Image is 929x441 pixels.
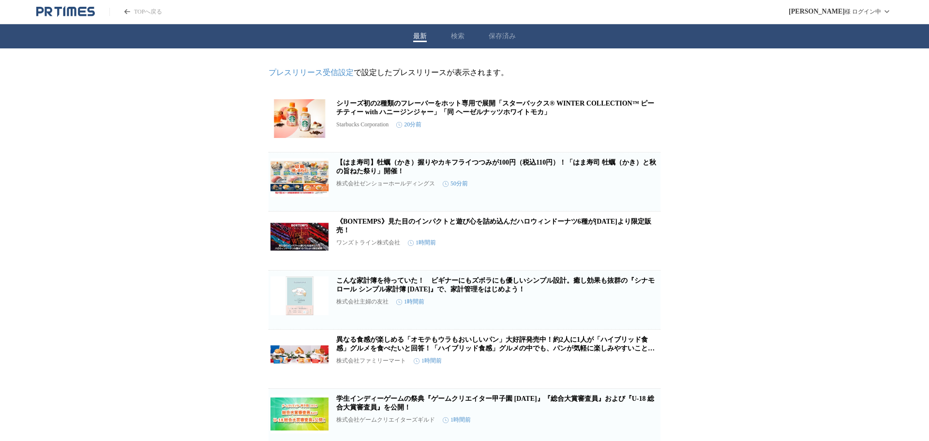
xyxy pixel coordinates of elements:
img: 学生インディーゲームの祭典『ゲームクリエイター甲子園 2025』『総合大賞審査員』および『U-18 総合大賞審査員』を公開！ [270,395,329,433]
time: 50分前 [443,180,468,188]
time: 1時間前 [443,416,471,424]
span: [PERSON_NAME] [789,8,845,15]
img: シリーズ初の2種類のフレーバーをホット専用で展開「スターバックス® WINTER COLLECTION™ ピーチティー with ハニージンジャー」「同 ヘーゼルナッツホワイトモカ」 [270,99,329,138]
button: 保存済み [489,32,516,41]
a: 異なる食感が楽しめる「オモテもウラもおいしいパン」大好評発売中！約2人に1人が「ハイブリッド食感」グルメを食べたいと回答！「ハイブリッド食感」グルメの中でも、パンが気軽に楽しみやすいことが判明 [336,336,655,361]
p: 株式会社ファミリーマート [336,357,406,365]
time: 1時間前 [408,239,436,247]
p: Starbucks Corporation [336,121,389,128]
button: 検索 [451,32,464,41]
a: 学生インディーゲームの祭典『ゲームクリエイター甲子園 [DATE]』『総合大賞審査員』および『U-18 総合大賞審査員』を公開！ [336,395,654,411]
time: 1時間前 [414,357,442,365]
img: こんな家計簿を待っていた！ ビギナーにもズボラにも優しいシンプル設計。癒し効果も抜群の『シナモロール シンプル家計簿 2026』で、家計管理をはじめよう！ [270,276,329,315]
img: 《BONTEMPS》見た目のインパクトと遊び心を詰め込んだハロウィンドーナツ6種が10/15(水)より限定販売！ [270,217,329,256]
a: プレスリリース受信設定 [269,68,354,76]
a: シリーズ初の2種類のフレーバーをホット専用で展開「スターバックス® WINTER COLLECTION™ ピーチティー with ハニージンジャー」「同 ヘーゼルナッツホワイトモカ」 [336,100,654,116]
a: こんな家計簿を待っていた！ ビギナーにもズボラにも優しいシンプル設計。癒し効果も抜群の『シナモロール シンプル家計簿 [DATE]』で、家計管理をはじめよう！ [336,277,655,293]
p: ワンズトライン株式会社 [336,239,400,247]
time: 20分前 [396,121,421,129]
button: 最新 [413,32,427,41]
a: PR TIMESのトップページはこちら [109,8,162,16]
img: 【はま寿司】牡蠣（かき）握りやカキフライつつみが100円（税込110円）！「はま寿司 牡蠣（かき）と秋の旨ねた祭り」開催！ [270,158,329,197]
p: 株式会社ゼンショーホールディングス [336,180,435,188]
p: で設定したプレスリリースが表示されます。 [269,68,660,78]
p: 株式会社主婦の友社 [336,298,389,306]
p: 株式会社ゲームクリエイターズギルド [336,416,435,424]
a: PR TIMESのトップページはこちら [36,6,95,17]
a: 《BONTEMPS》見た目のインパクトと遊び心を詰め込んだハロウィンドーナツ6種が[DATE]より限定販売！ [336,218,651,234]
a: 【はま寿司】牡蠣（かき）握りやカキフライつつみが100円（税込110円）！「はま寿司 牡蠣（かき）と秋の旨ねた祭り」開催！ [336,159,656,175]
img: 異なる食感が楽しめる「オモテもウラもおいしいパン」大好評発売中！約2人に1人が「ハイブリッド食感」グルメを食べたいと回答！「ハイブリッド食感」グルメの中でも、パンが気軽に楽しみやすいことが判明 [270,335,329,374]
time: 1時間前 [396,298,424,306]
